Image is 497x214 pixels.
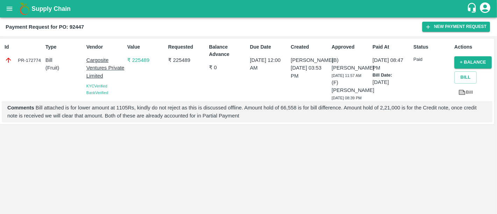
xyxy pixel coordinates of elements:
[291,43,329,51] p: Created
[332,56,370,72] p: (B) [PERSON_NAME]
[209,43,247,58] p: Balance Advance
[454,86,477,99] a: Bill
[7,104,487,120] p: Bill attached is for lower amount at 1105Rs, kindly do not reject as this is discussed offline. A...
[454,56,492,69] button: + balance
[86,56,124,80] p: Cargosite Ventures Private Limited
[209,64,247,71] p: ₹ 0
[6,24,84,30] b: Payment Request for PO: 92447
[291,56,329,64] p: [PERSON_NAME]
[86,43,124,51] p: Vendor
[332,73,361,78] span: [DATE] 11:57 AM
[373,78,411,86] p: [DATE]
[45,43,84,51] p: Type
[168,56,206,64] p: ₹ 225489
[250,43,288,51] p: Due Date
[467,2,479,15] div: customer-support
[168,43,206,51] p: Requested
[332,43,370,51] p: Approved
[454,43,492,51] p: Actions
[454,71,477,84] button: Bill
[479,1,491,16] div: account of current user
[31,4,467,14] a: Supply Chain
[373,72,411,79] p: Bill Date:
[31,5,71,12] b: Supply Chain
[332,79,370,94] p: (F) [PERSON_NAME]
[332,96,362,100] span: [DATE] 08:39 PM
[422,22,490,32] button: New Payment Request
[5,43,43,51] p: Id
[45,56,84,64] p: Bill
[7,105,34,110] b: Comments
[5,56,43,64] div: PR-172774
[127,56,165,64] p: ₹ 225489
[373,56,411,72] p: [DATE] 08:47 PM
[86,91,108,95] span: Bank Verified
[127,43,165,51] p: Value
[413,56,452,63] p: Paid
[45,64,84,72] p: ( Fruit )
[413,43,452,51] p: Status
[250,56,288,72] p: [DATE] 12:00 AM
[291,64,329,80] p: [DATE] 03:53 PM
[86,84,107,88] span: KYC Verified
[1,1,17,17] button: open drawer
[373,43,411,51] p: Paid At
[17,2,31,16] img: logo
